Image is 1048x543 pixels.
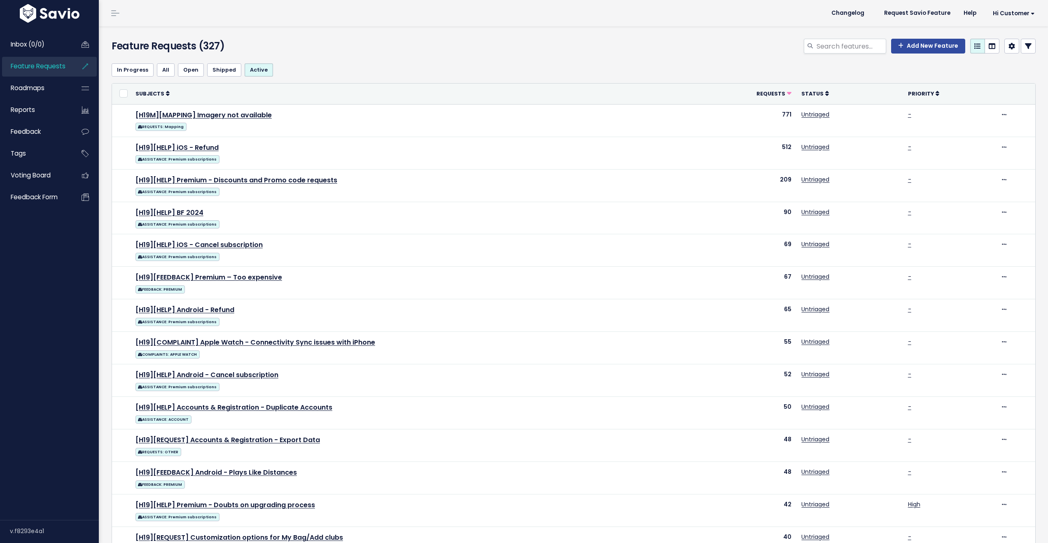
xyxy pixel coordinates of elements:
a: - [908,370,911,378]
span: Status [801,90,824,97]
span: ASSISTANCE: Premium subscriptions [135,513,219,521]
span: ASSISTANCE: Premium subscriptions [135,188,219,196]
td: 209 [696,169,796,202]
td: 65 [696,299,796,332]
span: Voting Board [11,171,51,179]
span: FEEDBACK: PREMIUM [135,285,185,294]
a: Untriaged [801,208,829,216]
h4: Feature Requests (327) [112,39,411,54]
a: Status [801,89,829,98]
a: Hi Customer [983,7,1041,20]
span: ASSISTANCE: ACCOUNT [135,415,191,424]
a: Untriaged [801,338,829,346]
a: Open [178,63,204,77]
div: v.f8293e4a1 [10,520,99,542]
td: 69 [696,234,796,267]
a: - [908,208,911,216]
a: Untriaged [801,240,829,248]
a: Help [957,7,983,19]
span: Subjects [135,90,164,97]
a: ASSISTANCE: Premium subscriptions [135,154,219,164]
td: 50 [696,397,796,429]
a: Inbox (0/0) [2,35,68,54]
a: Feedback [2,122,68,141]
a: High [908,500,920,508]
a: Requests [756,89,791,98]
a: [H19][FEEDBACK] Android - Plays Like Distances [135,468,297,477]
a: [H19][HELP] Premium - Discounts and Promo code requests [135,175,337,185]
a: Untriaged [801,110,829,119]
a: [H19][HELP] Android - Cancel subscription [135,370,278,380]
a: Feedback form [2,188,68,207]
a: - [908,403,911,411]
td: 55 [696,332,796,364]
span: Requests [756,90,785,97]
a: Untriaged [801,305,829,313]
a: COMPLAINTS: APPLE WATCH [135,349,200,359]
span: REQUESTS: Mapping [135,123,187,131]
a: [H19][FEEDBACK] Premium – Too expensive [135,273,282,282]
a: Feature Requests [2,57,68,76]
a: [H19][HELP] Premium - Doubts on upgrading process [135,500,315,510]
td: 90 [696,202,796,234]
span: Inbox (0/0) [11,40,44,49]
a: [H19M][MAPPING] Imagery not available [135,110,272,120]
a: FEEDBACK: PREMIUM [135,479,185,489]
span: Feature Requests [11,62,65,70]
a: - [908,305,911,313]
a: In Progress [112,63,154,77]
a: [H19][HELP] iOS - Refund [135,143,219,152]
a: - [908,273,911,281]
a: - [908,435,911,443]
a: ASSISTANCE: Premium subscriptions [135,316,219,326]
a: All [157,63,175,77]
td: 48 [696,462,796,494]
span: FEEDBACK: PREMIUM [135,480,185,489]
a: Subjects [135,89,170,98]
a: - [908,175,911,184]
span: Feedback form [11,193,58,201]
a: Reports [2,100,68,119]
a: - [908,468,911,476]
span: Feedback [11,127,41,136]
a: Untriaged [801,500,829,508]
span: Tags [11,149,26,158]
td: 67 [696,267,796,299]
a: [H19][REQUEST] Accounts & Registration - Export Data [135,435,320,445]
a: Tags [2,144,68,163]
a: - [908,240,911,248]
a: [H19][HELP] Accounts & Registration - Duplicate Accounts [135,403,332,412]
td: 52 [696,364,796,397]
span: Priority [908,90,934,97]
span: ASSISTANCE: Premium subscriptions [135,383,219,391]
td: 771 [696,104,796,137]
a: Request Savio Feature [878,7,957,19]
td: 42 [696,494,796,527]
span: COMPLAINTS: APPLE WATCH [135,350,200,359]
td: 48 [696,429,796,462]
a: [H19][HELP] BF 2024 [135,208,203,217]
a: REQUESTS: OTHER [135,446,181,457]
td: 512 [696,137,796,169]
a: Priority [908,89,939,98]
a: REQUESTS: Mapping [135,121,187,131]
a: ASSISTANCE: Premium subscriptions [135,219,219,229]
a: Untriaged [801,175,829,184]
a: ASSISTANCE: Premium subscriptions [135,186,219,196]
a: - [908,533,911,541]
a: ASSISTANCE: Premium subscriptions [135,381,219,392]
a: Untriaged [801,533,829,541]
a: - [908,143,911,151]
span: Roadmaps [11,84,44,92]
span: ASSISTANCE: Premium subscriptions [135,155,219,163]
img: logo-white.9d6f32f41409.svg [18,4,82,23]
a: Add New Feature [891,39,965,54]
span: Changelog [831,10,864,16]
ul: Filter feature requests [112,63,1036,77]
a: Untriaged [801,435,829,443]
span: REQUESTS: OTHER [135,448,181,456]
a: - [908,110,911,119]
a: ASSISTANCE: ACCOUNT [135,414,191,424]
a: ASSISTANCE: Premium subscriptions [135,511,219,522]
span: ASSISTANCE: Premium subscriptions [135,318,219,326]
